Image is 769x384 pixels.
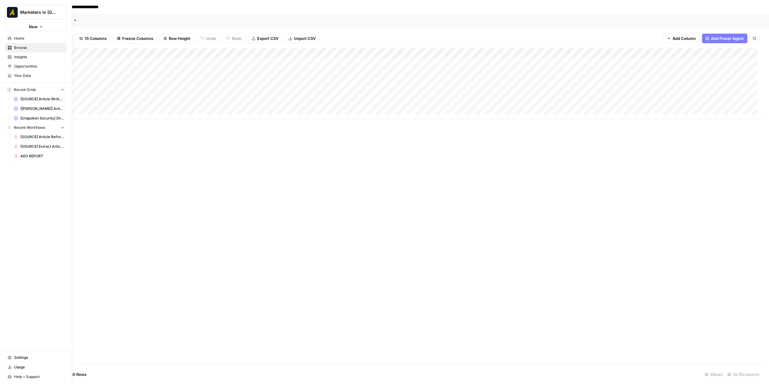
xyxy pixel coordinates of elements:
[5,362,67,372] a: Usage
[20,9,56,15] span: Marketers in [GEOGRAPHIC_DATA]
[20,116,64,121] span: [Unspoken Security] Show Notes Grid
[673,35,696,41] span: Add Column
[197,34,220,43] button: Undo
[11,151,67,161] a: AEO REPORT
[75,34,111,43] button: 15 Columns
[7,7,18,18] img: Marketers in Demand Logo
[62,371,87,377] span: Add 10 Rows
[248,34,282,43] button: Export CSV
[14,54,64,60] span: Insights
[294,35,316,41] span: Import CSV
[169,35,190,41] span: Row Height
[725,370,762,379] div: 14/15 Columns
[14,364,64,370] span: Usage
[5,71,67,80] a: Your Data
[5,123,67,132] button: Recent Workflows
[257,35,278,41] span: Export CSV
[20,153,64,159] span: AEO REPORT
[5,372,67,382] button: Help + Support
[14,87,36,92] span: Recent Grids
[232,35,242,41] span: Redo
[5,34,67,43] a: Home
[14,125,45,130] span: Recent Workflows
[11,132,67,142] a: [SOURCE] Article Refresh V2
[20,106,64,111] span: [[PERSON_NAME]] Article Writing - Keyword-Driven Articles Grid
[206,35,216,41] span: Undo
[20,96,64,102] span: [SOURCE] Article Writing - Keyword-Driven Articles Grid
[5,22,67,31] button: New
[14,36,64,41] span: Home
[5,353,67,362] a: Settings
[14,45,64,50] span: Browse
[285,34,320,43] button: Import CSV
[11,104,67,113] a: [[PERSON_NAME]] Article Writing - Keyword-Driven Articles Grid
[11,113,67,123] a: [Unspoken Security] Show Notes Grid
[5,43,67,53] a: Browse
[11,94,67,104] a: [SOURCE] Article Writing - Keyword-Driven Articles Grid
[122,35,153,41] span: Freeze Columns
[11,142,67,151] a: [SOURCE] Extract Article From URL
[20,144,64,149] span: [SOURCE] Extract Article From URL
[113,34,157,43] button: Freeze Columns
[663,34,700,43] button: Add Column
[14,73,64,78] span: Your Data
[160,34,194,43] button: Row Height
[5,62,67,71] a: Opportunities
[223,34,245,43] button: Redo
[5,52,67,62] a: Insights
[5,5,67,20] button: Workspace: Marketers in Demand
[14,355,64,360] span: Settings
[29,24,38,30] span: New
[20,134,64,140] span: [SOURCE] Article Refresh V2
[5,85,67,94] button: Recent Grids
[702,34,747,43] button: Add Power Agent
[85,35,107,41] span: 15 Columns
[14,64,64,69] span: Opportunities
[14,374,64,379] span: Help + Support
[711,35,744,41] span: Add Power Agent
[702,370,725,379] div: 5 Rows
